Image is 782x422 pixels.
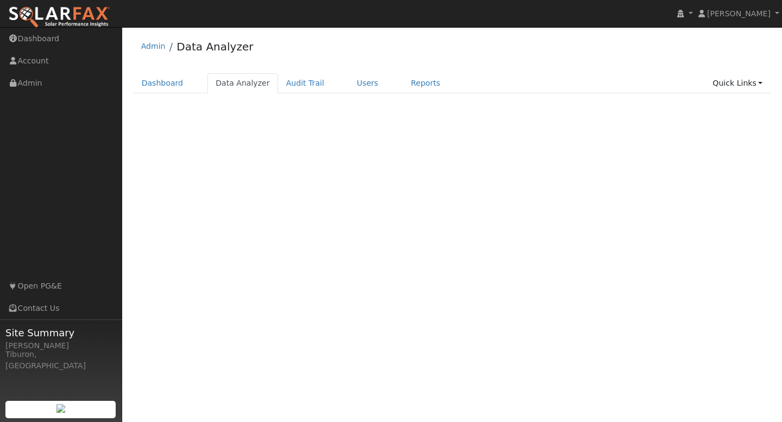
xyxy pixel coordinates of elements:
a: Admin [141,42,166,50]
div: Tiburon, [GEOGRAPHIC_DATA] [5,349,116,372]
img: retrieve [56,404,65,413]
a: Data Analyzer [176,40,253,53]
a: Dashboard [134,73,192,93]
a: Reports [403,73,449,93]
a: Data Analyzer [207,73,278,93]
img: SolarFax [8,6,110,29]
a: Users [349,73,387,93]
span: [PERSON_NAME] [707,9,771,18]
a: Audit Trail [278,73,332,93]
span: Site Summary [5,325,116,340]
a: Quick Links [704,73,771,93]
div: [PERSON_NAME] [5,340,116,351]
